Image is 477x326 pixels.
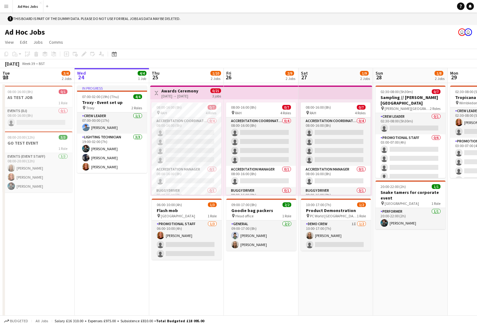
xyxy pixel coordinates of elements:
app-job-card: 02:30-08:00 (5h30m)0/7Sampling // [PERSON_NAME][GEOGRAPHIC_DATA] [PERSON_NAME][GEOGRAPHIC_DATA]2 ... [376,86,445,178]
span: 4/4 [138,71,146,76]
span: Jobs [33,39,43,45]
span: 1/1 [432,184,440,189]
h3: Sampling // [PERSON_NAME][GEOGRAPHIC_DATA] [376,95,445,106]
span: 1 Role [208,214,217,218]
span: PC World [GEOGRAPHIC_DATA] [310,214,357,218]
span: 2 Roles [430,106,440,111]
span: Fri [226,70,231,76]
span: All jobs [34,319,49,323]
span: Comms [49,39,63,45]
span: 4/4 [133,94,142,99]
span: Troxy [86,106,95,110]
span: 0/7 [357,105,366,110]
span: 06:00-10:00 (4h) [157,202,182,207]
app-card-role: Crew Leader1/107:00-00:00 (17h)[PERSON_NAME] [77,112,147,134]
app-job-card: 20:00-22:00 (2h)1/1Snake tamers for corporate event [GEOGRAPHIC_DATA]1 RolePerformer1/120:00-22:0... [376,180,445,229]
div: 3 jobs [212,93,221,98]
div: [DATE] → [DATE] [161,94,198,98]
h3: Troxy - Event set up [77,100,147,105]
span: [GEOGRAPHIC_DATA] [161,214,195,218]
span: 0/21 [210,88,221,93]
app-card-role: Buggy Driver0/108:00-16:00 (8h) [151,187,221,208]
span: 0/7 [432,89,440,94]
a: Comms [47,38,66,46]
app-job-card: 08:00-16:00 (8h)0/7 RAH4 RolesAccreditation Coordinator0/408:00-16:00 (8h) Accreditation Manager0... [301,102,371,195]
span: [PERSON_NAME][GEOGRAPHIC_DATA] [385,106,430,111]
span: 1/9 [360,71,369,76]
span: Mon [450,70,458,76]
app-job-card: 06:00-10:00 (4h)1/3Flash mob [GEOGRAPHIC_DATA]1 RolePromotional Staff1/306:00-10:00 (4h)[PERSON_N... [152,199,222,260]
app-card-role: Buggy Driver0/108:00-16:00 (8h) [301,187,371,208]
span: Total Budgeted £18 095.00 [156,319,204,323]
span: 1 Role [58,101,67,105]
span: 23 [2,74,10,81]
h3: GO TEST EVENT [2,140,72,146]
h3: Snake tamers for corporate event [376,190,445,201]
span: 29 [449,74,458,81]
span: 1/2 [357,202,366,207]
span: RAH [235,111,242,115]
app-user-avatar: Kelly Munce [458,28,466,36]
span: 27 [300,74,308,81]
app-card-role: Crew Leader0/102:30-08:00 (5h30m) [376,113,445,134]
div: 1 Job [138,76,146,81]
app-job-card: 08:00-16:00 (8h)0/7 RAH4 RolesAccreditation Coordinator0/408:00-16:00 (8h) Accreditation Manager0... [151,102,221,195]
span: 1 Role [58,146,67,151]
span: Budgeted [10,319,28,323]
span: RAH [310,111,316,115]
span: 25 [151,74,160,81]
span: 4 Roles [280,111,291,115]
span: 1 Role [357,214,366,218]
span: [GEOGRAPHIC_DATA] [385,201,419,206]
span: 0/1 [59,89,67,94]
span: Head office [235,214,253,218]
app-job-card: 08:00-16:00 (8h)0/1AS TEST JOB1 RoleEvents (DJ)0/108:00-16:00 (8h) [2,86,72,129]
span: 07:00-02:00 (19h) (Thu) [82,94,119,99]
span: 08:00-16:00 (8h) [156,105,182,110]
app-card-role: Accreditation Coordinator0/408:00-16:00 (8h) [151,117,221,166]
span: Tue [2,70,10,76]
app-card-role: Events (Event Staff)3/308:00-20:00 (12h)[PERSON_NAME][PERSON_NAME][PERSON_NAME] [2,153,72,192]
span: 20:00-22:00 (2h) [381,184,406,189]
app-card-role: Promotional Staff1/306:00-10:00 (4h)[PERSON_NAME] [152,220,222,260]
app-user-avatar: Kelly Munce [465,28,472,36]
span: 0/7 [282,105,291,110]
span: Edit [20,39,27,45]
div: 2 Jobs [62,76,71,81]
span: 26 [225,74,231,81]
app-card-role: Accreditation Manager0/108:00-16:00 (8h) [151,166,221,187]
span: Sat [301,70,308,76]
span: 2/2 [283,202,291,207]
app-job-card: 08:00-16:00 (8h)0/7 RAH4 RolesAccreditation Coordinator0/408:00-16:00 (8h) Accreditation Manager0... [226,102,296,195]
span: 1/8 [435,71,443,76]
app-job-card: 10:00-17:00 (7h)1/2Product Demonstration PC World [GEOGRAPHIC_DATA]1 RoleDemo crew1I1/210:00-17:0... [301,199,371,251]
span: Wed [77,70,86,76]
span: 2/9 [285,71,294,76]
span: RAH [160,111,167,115]
app-card-role: Events (DJ)0/108:00-16:00 (8h) [2,107,72,129]
h3: Flash mob [152,208,222,213]
div: In progress [77,86,147,91]
span: 1 Role [282,214,291,218]
app-card-role: Lighting technician3/319:00-02:00 (7h)[PERSON_NAME][PERSON_NAME][PERSON_NAME] [77,134,147,173]
button: Ad Hoc Jobs [13,0,43,12]
a: Edit [17,38,30,46]
app-card-role: Accreditation Coordinator0/408:00-16:00 (8h) [226,117,296,166]
span: View [5,39,14,45]
div: 2 Jobs [435,76,445,81]
div: 2 Jobs [360,76,370,81]
app-job-card: 08:00-20:00 (12h)3/3GO TEST EVENT1 RoleEvents (Event Staff)3/308:00-20:00 (12h)[PERSON_NAME][PERS... [2,131,72,192]
span: 02:30-08:00 (5h30m) [381,89,413,94]
a: Jobs [31,38,45,46]
span: 1 Role [431,201,440,206]
app-job-card: 09:00-17:00 (8h)2/2Goodie bag packers Head office1 RoleGeneral2/209:00-17:00 (8h)[PERSON_NAME][PE... [226,199,296,251]
span: 10:00-17:00 (7h) [306,202,331,207]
